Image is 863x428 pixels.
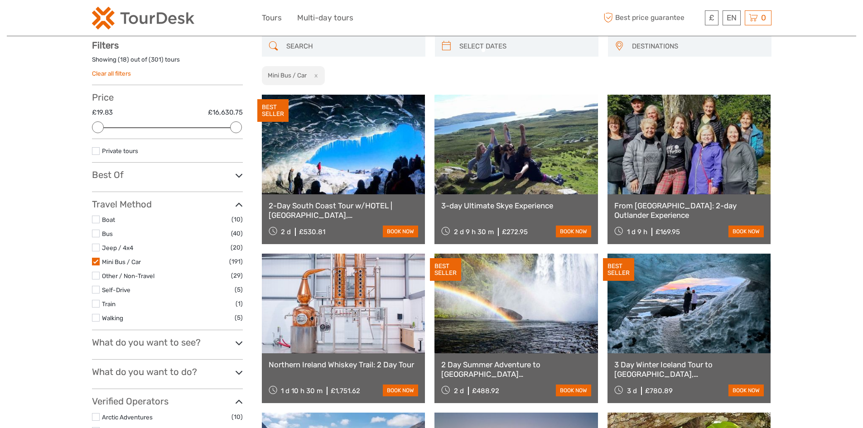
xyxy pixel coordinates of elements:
span: Best price guarantee [602,10,703,25]
div: Showing ( ) out of ( ) tours [92,55,243,69]
div: £488.92 [472,387,499,395]
div: £530.81 [299,228,325,236]
a: Arctic Adventures [102,414,153,421]
a: Jeep / 4x4 [102,244,133,251]
span: (10) [231,214,243,225]
label: £19.83 [92,108,113,117]
span: 2 d [454,387,464,395]
a: 3 Day Winter Iceland Tour to [GEOGRAPHIC_DATA], [GEOGRAPHIC_DATA], [GEOGRAPHIC_DATA] and [GEOGRAP... [614,360,764,379]
a: 3-day Ultimate Skye Experience [441,201,591,210]
a: book now [556,226,591,237]
a: book now [728,226,764,237]
span: 2 d 9 h 30 m [454,228,494,236]
label: 18 [120,55,127,64]
label: £16,630.75 [208,108,243,117]
a: 2 Day Summer Adventure to [GEOGRAPHIC_DATA] [GEOGRAPHIC_DATA], Glacier Hiking, [GEOGRAPHIC_DATA],... [441,360,591,379]
h3: Travel Method [92,199,243,210]
span: (29) [231,270,243,281]
h2: Mini Bus / Car [268,72,307,79]
a: Tours [262,11,282,24]
span: 1 d 10 h 30 m [281,387,323,395]
span: 1 d 9 h [627,228,647,236]
span: 2 d [281,228,291,236]
span: 3 d [627,387,637,395]
a: Other / Non-Travel [102,272,154,279]
input: SEARCH [283,38,421,54]
p: We're away right now. Please check back later! [13,16,102,23]
span: (5) [235,284,243,295]
div: BEST SELLER [603,258,634,281]
a: book now [383,385,418,396]
h3: Best Of [92,169,243,180]
span: (20) [231,242,243,253]
a: Walking [102,314,123,322]
div: BEST SELLER [430,258,461,281]
a: book now [728,385,764,396]
a: Boat [102,216,115,223]
div: £1,751.62 [331,387,360,395]
h3: What do you want to see? [92,337,243,348]
img: 2254-3441b4b5-4e5f-4d00-b396-31f1d84a6ebf_logo_small.png [92,7,194,29]
button: DESTINATIONS [628,39,767,54]
div: EN [723,10,741,25]
span: (40) [231,228,243,239]
label: 301 [151,55,161,64]
a: Northern Ireland Whiskey Trail: 2 Day Tour [269,360,419,369]
span: £ [709,13,714,22]
span: 0 [760,13,767,22]
a: Bus [102,230,113,237]
button: x [308,71,320,80]
a: Multi-day tours [297,11,353,24]
a: Clear all filters [92,70,131,77]
div: BEST SELLER [257,99,289,122]
a: Train [102,300,116,308]
h3: Verified Operators [92,396,243,407]
input: SELECT DATES [456,38,594,54]
button: Open LiveChat chat widget [104,14,115,25]
span: (5) [235,313,243,323]
a: Self-Drive [102,286,130,293]
a: 2-Day South Coast Tour w/HOTEL | [GEOGRAPHIC_DATA], [GEOGRAPHIC_DATA], [GEOGRAPHIC_DATA] & Waterf... [269,201,419,220]
span: (10) [231,412,243,422]
span: (1) [236,298,243,309]
a: book now [556,385,591,396]
a: book now [383,226,418,237]
span: (191) [229,256,243,267]
h3: What do you want to do? [92,366,243,377]
div: £272.95 [502,228,528,236]
strong: Filters [92,40,119,51]
div: £169.95 [656,228,680,236]
a: Mini Bus / Car [102,258,141,265]
h3: Price [92,92,243,103]
div: £780.89 [645,387,673,395]
a: Private tours [102,147,138,154]
a: From [GEOGRAPHIC_DATA]: 2-day Outlander Experience [614,201,764,220]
